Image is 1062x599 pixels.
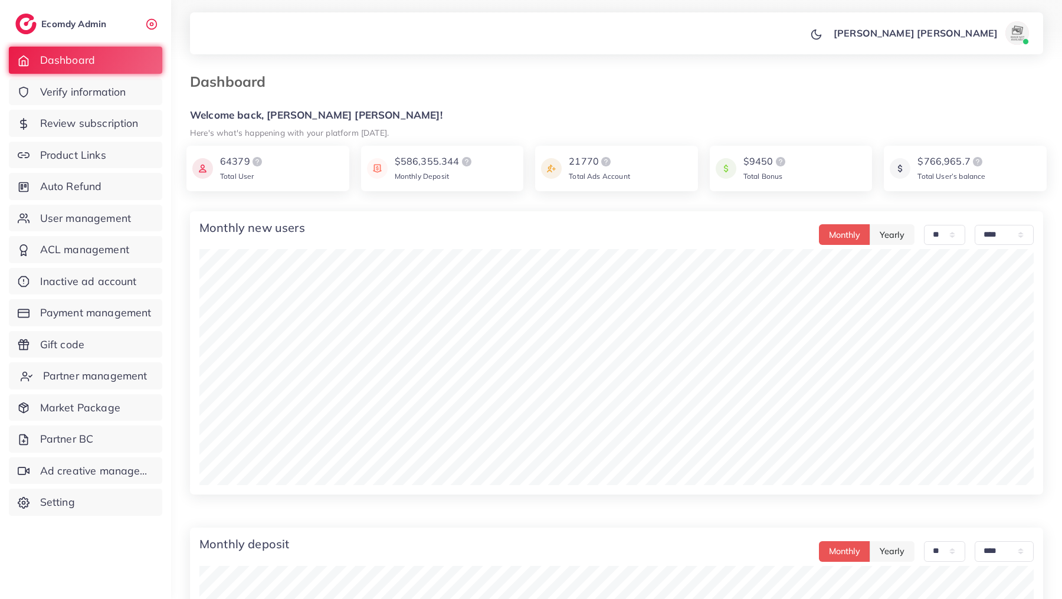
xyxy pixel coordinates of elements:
a: logoEcomdy Admin [15,14,109,34]
small: Here's what's happening with your platform [DATE]. [190,127,389,138]
img: logo [15,14,37,34]
a: [PERSON_NAME] [PERSON_NAME]avatar [827,21,1034,45]
a: Ad creative management [9,457,162,485]
span: Total User [220,172,254,181]
span: Total Bonus [743,172,783,181]
span: Auto Refund [40,179,102,194]
a: Gift code [9,331,162,358]
span: Partner management [43,368,147,384]
h5: Welcome back, [PERSON_NAME] [PERSON_NAME]! [190,109,1043,122]
span: Verify information [40,84,126,100]
span: Payment management [40,305,152,320]
button: Yearly [870,541,914,562]
a: Review subscription [9,110,162,137]
a: Market Package [9,394,162,421]
a: Dashboard [9,47,162,74]
span: Market Package [40,400,120,415]
span: Dashboard [40,53,95,68]
a: Inactive ad account [9,268,162,295]
span: Inactive ad account [40,274,137,289]
div: $9450 [743,155,788,169]
button: Monthly [819,541,870,562]
img: avatar [1005,21,1029,45]
img: icon payment [367,155,388,182]
img: logo [971,155,985,169]
button: Monthly [819,224,870,245]
span: Partner BC [40,431,94,447]
img: icon payment [716,155,736,182]
span: Ad creative management [40,463,153,479]
img: icon payment [541,155,562,182]
h2: Ecomdy Admin [41,18,109,30]
img: logo [599,155,613,169]
button: Yearly [870,224,914,245]
img: logo [460,155,474,169]
span: Total Ads Account [569,172,630,181]
h4: Monthly new users [199,221,305,235]
div: 21770 [569,155,630,169]
div: 64379 [220,155,264,169]
img: icon payment [890,155,910,182]
span: Total User’s balance [917,172,985,181]
span: Setting [40,495,75,510]
h4: Monthly deposit [199,537,289,551]
a: ACL management [9,236,162,263]
img: icon payment [192,155,213,182]
div: $586,355.344 [395,155,474,169]
a: Setting [9,489,162,516]
a: Auto Refund [9,173,162,200]
h3: Dashboard [190,73,275,90]
a: Partner management [9,362,162,389]
img: logo [250,155,264,169]
a: Verify information [9,78,162,106]
span: Gift code [40,337,84,352]
span: Monthly Deposit [395,172,449,181]
span: User management [40,211,131,226]
img: logo [773,155,788,169]
a: Partner BC [9,425,162,453]
span: Review subscription [40,116,139,131]
div: $766,965.7 [917,155,985,169]
span: ACL management [40,242,129,257]
p: [PERSON_NAME] [PERSON_NAME] [834,26,998,40]
a: Product Links [9,142,162,169]
a: Payment management [9,299,162,326]
a: User management [9,205,162,232]
span: Product Links [40,148,106,163]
